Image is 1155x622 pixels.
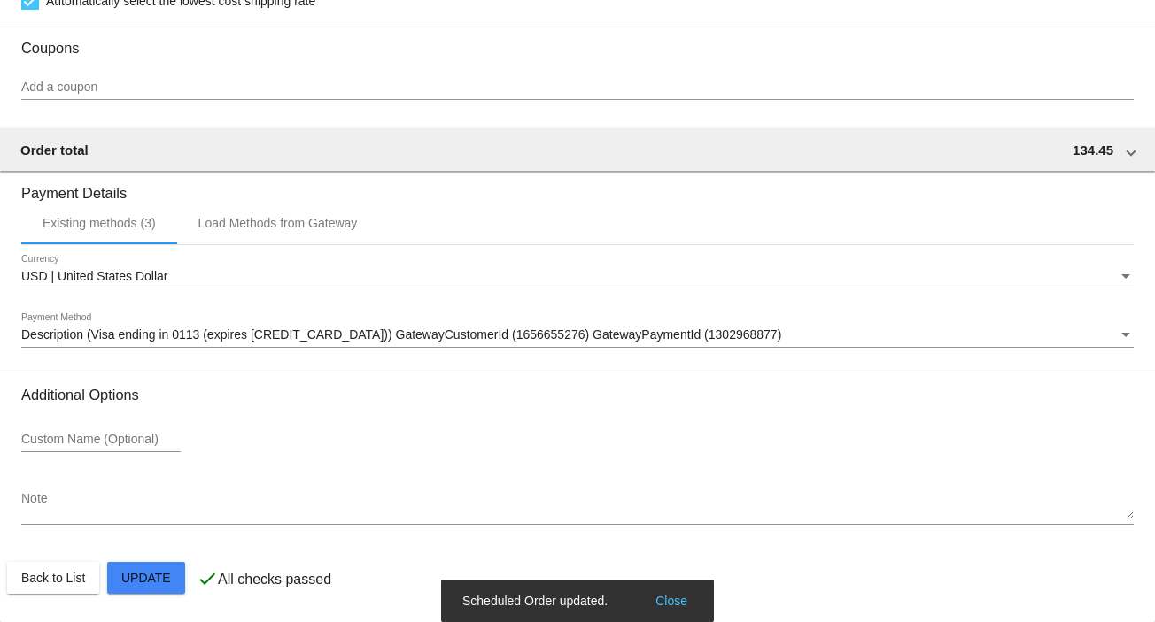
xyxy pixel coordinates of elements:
span: Order total [20,142,89,157]
div: Load Methods from Gateway [198,216,358,230]
h3: Coupons [21,27,1134,57]
mat-select: Currency [21,270,1134,284]
span: Back to List [21,571,85,585]
div: Existing methods (3) [43,216,156,230]
input: Add a coupon [21,81,1134,95]
button: Close [650,592,693,610]
button: Update [107,562,185,594]
simple-snack-bar: Scheduled Order updated. [462,592,693,610]
mat-select: Payment Method [21,328,1134,342]
mat-icon: check [197,568,218,589]
h3: Payment Details [21,172,1134,202]
button: Back to List [7,562,99,594]
input: Custom Name (Optional) [21,433,181,447]
span: USD | United States Dollar [21,269,167,283]
span: 134.45 [1073,142,1113,157]
p: All checks passed [218,572,331,587]
span: Description (Visa ending in 0113 (expires [CREDIT_CARD_DATA])) GatewayCustomerId (1656655276) Gat... [21,327,781,342]
h3: Additional Options [21,387,1134,403]
span: Update [121,571,171,585]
